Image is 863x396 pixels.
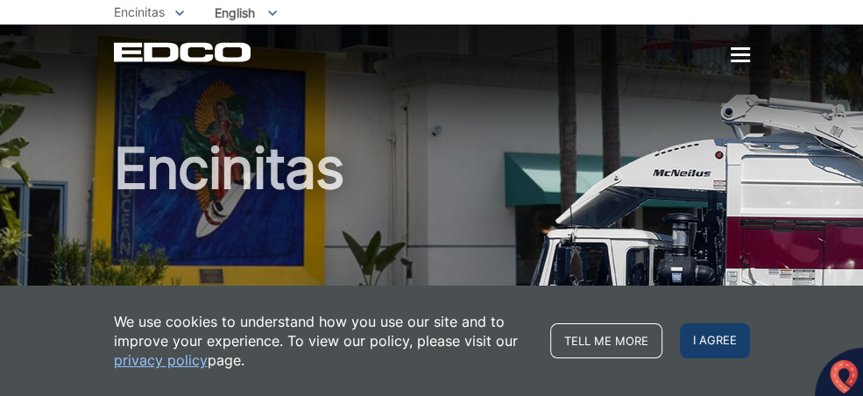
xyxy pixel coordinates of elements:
[680,323,750,358] span: I agree
[550,323,662,358] a: Tell me more
[114,350,208,370] a: privacy policy
[114,312,533,370] p: We use cookies to understand how you use our site and to improve your experience. To view our pol...
[114,4,165,19] span: Encinitas
[114,42,253,62] a: EDCD logo. Return to the homepage.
